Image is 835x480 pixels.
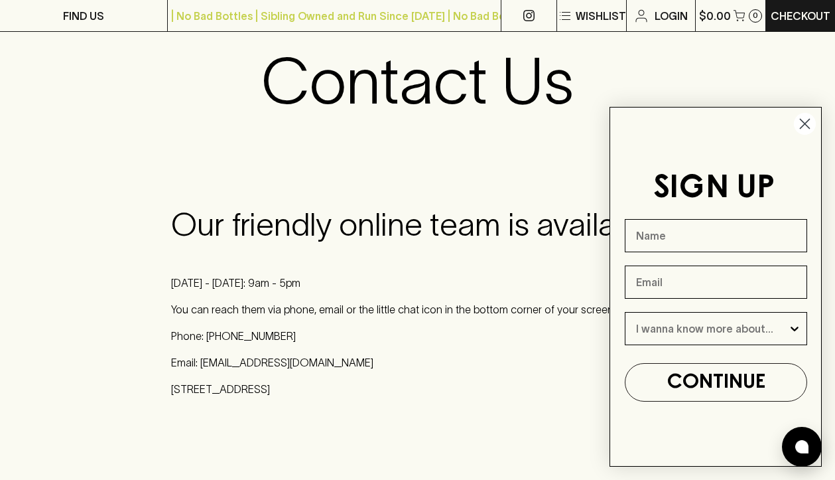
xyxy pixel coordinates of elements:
div: FLYOUT Form [596,94,835,480]
h3: Our friendly online team is available: [171,206,664,243]
input: I wanna know more about... [636,313,788,345]
input: Email [625,266,807,299]
span: SIGN UP [653,173,775,204]
input: Name [625,219,807,252]
img: bubble-icon [795,440,808,453]
p: Phone: [PHONE_NUMBER] [171,328,664,344]
p: Login [655,8,688,24]
p: 0 [753,12,758,19]
button: Show Options [788,313,801,345]
p: [DATE] - [DATE]: 9am - 5pm [171,275,664,291]
p: $0.00 [699,8,731,24]
p: Checkout [771,8,830,24]
p: Email: [EMAIL_ADDRESS][DOMAIN_NAME] [171,355,664,370]
p: FIND US [63,8,104,24]
button: CONTINUE [625,363,807,402]
p: [STREET_ADDRESS] [171,381,664,397]
button: Close dialog [793,112,816,135]
p: You can reach them via phone, email or the little chat icon in the bottom corner of your screen. [171,301,664,317]
p: Wishlist [576,8,626,24]
h1: Contact Us [261,44,574,118]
